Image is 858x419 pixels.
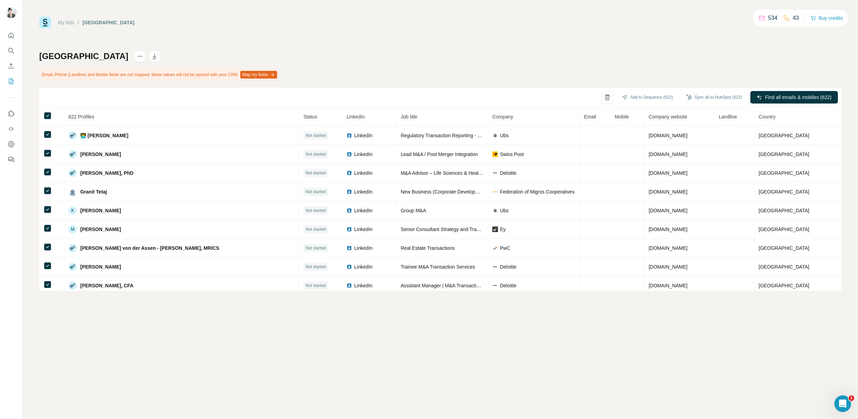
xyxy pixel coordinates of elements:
img: company-logo [492,172,498,174]
img: Surfe Logo [39,17,51,28]
span: [DOMAIN_NAME] [649,283,688,288]
img: LinkedIn logo [347,170,352,176]
img: LinkedIn logo [347,245,352,251]
button: Buy credits [810,13,843,23]
span: 622 Profiles [68,114,94,120]
span: Not started [306,282,326,289]
img: LinkedIn logo [347,264,352,270]
span: [DOMAIN_NAME] [649,133,688,138]
img: Avatar [6,7,17,18]
img: company-logo [492,208,498,213]
img: Avatar [68,188,77,196]
img: Avatar [68,150,77,158]
span: Job title [401,114,417,120]
img: Avatar [68,244,77,252]
span: Not started [306,170,326,176]
span: LinkedIn [354,263,373,270]
span: Country [759,114,776,120]
span: Ubs [500,207,509,214]
span: [PERSON_NAME] [80,207,121,214]
img: LinkedIn logo [347,283,352,288]
a: My lists [58,20,74,25]
span: [DOMAIN_NAME] [649,227,688,232]
span: New Business (Corporate Development) [401,189,488,195]
span: Real Estate Transactions [401,245,455,251]
span: Not started [306,226,326,232]
button: Enrich CSV [6,60,17,72]
img: Avatar [68,263,77,271]
span: Not started [306,151,326,157]
span: Granit Tetaj [80,188,107,195]
button: Map my fields [240,71,277,79]
span: PwC [500,245,510,252]
li: / [78,19,79,26]
button: Sync all to HubSpot (622) [681,92,747,102]
img: LinkedIn logo [347,133,352,138]
span: [PERSON_NAME], PhD [80,170,133,176]
span: Regulatory Transaction Reporting - EMIR DR for GWM [401,133,519,138]
img: Avatar [68,169,77,177]
button: Use Surfe API [6,123,17,135]
button: Quick start [6,29,17,42]
span: [GEOGRAPHIC_DATA] [759,189,809,195]
button: Feedback [6,153,17,166]
span: [DOMAIN_NAME] [649,151,688,157]
img: company-logo [492,245,498,251]
button: My lists [6,75,17,88]
span: [GEOGRAPHIC_DATA] [759,264,809,270]
img: LinkedIn logo [347,227,352,232]
img: company-logo [492,284,498,287]
p: 534 [768,14,777,22]
span: Ey [500,226,506,233]
img: company-logo [492,189,498,195]
img: Avatar [68,131,77,140]
span: LinkedIn [354,282,373,289]
button: Use Surfe on LinkedIn [6,107,17,120]
span: [GEOGRAPHIC_DATA] [759,245,809,251]
span: Ubs [500,132,509,139]
span: Landline [719,114,737,120]
span: [GEOGRAPHIC_DATA] [759,283,809,288]
span: 👨‍💻 [PERSON_NAME] [80,132,128,139]
img: company-logo [492,227,498,232]
span: LinkedIn [354,188,373,195]
span: [PERSON_NAME] [80,151,121,158]
span: Company [492,114,513,120]
span: LinkedIn [347,114,365,120]
span: [GEOGRAPHIC_DATA] [759,170,809,176]
span: Assistant Manager | M&A Transaction Services [401,283,502,288]
span: Find all emails & mobiles (622) [765,94,831,101]
span: [PERSON_NAME], CFA [80,282,133,289]
button: Find all emails & mobiles (622) [750,91,838,104]
span: Trainee M&A Transaction Services [401,264,475,270]
span: Lead M&A / Post Merger Integration [401,151,478,157]
button: actions [134,51,145,62]
span: [GEOGRAPHIC_DATA] [759,227,809,232]
span: [GEOGRAPHIC_DATA] [759,151,809,157]
span: [DOMAIN_NAME] [649,264,688,270]
span: [GEOGRAPHIC_DATA] [759,133,809,138]
span: LinkedIn [354,151,373,158]
span: LinkedIn [354,170,373,176]
span: Not started [306,189,326,195]
div: Email, Phone (Landline) and Mobile fields are not mapped, these values will not be synced with yo... [39,69,278,81]
span: [PERSON_NAME] [80,226,121,233]
div: K [68,206,77,215]
button: Dashboard [6,138,17,150]
span: Not started [306,264,326,270]
img: company-logo [492,151,498,157]
span: Deloitte [500,263,516,270]
span: Federation of Migros Cooperatives [500,188,575,195]
span: LinkedIn [354,207,373,214]
span: Deloitte [500,282,516,289]
span: 1 [849,395,854,401]
span: LinkedIn [354,226,373,233]
span: [GEOGRAPHIC_DATA] [759,208,809,213]
img: company-logo [492,265,498,268]
img: company-logo [492,133,498,138]
span: Status [303,114,317,120]
span: Swiss Post [500,151,524,158]
span: Deloitte [500,170,516,176]
span: [DOMAIN_NAME] [649,170,688,176]
span: Not started [306,245,326,251]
